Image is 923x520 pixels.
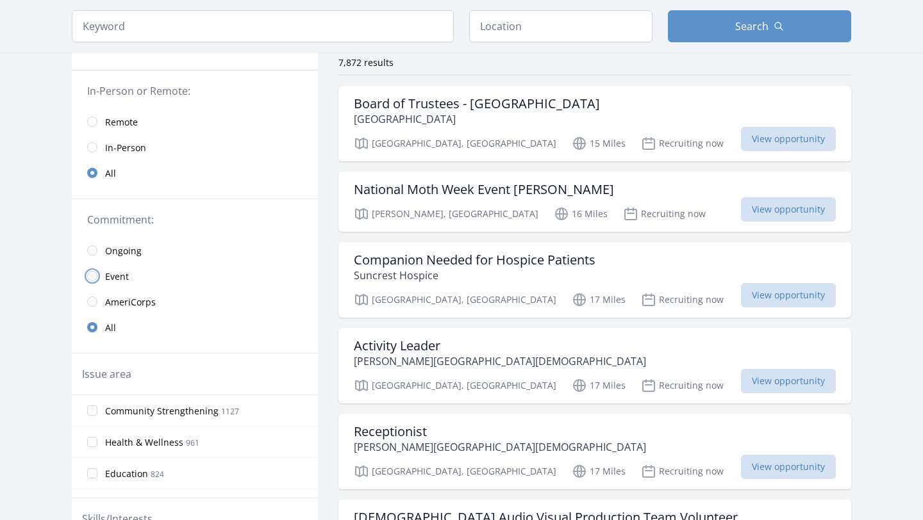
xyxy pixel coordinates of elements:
[338,86,851,161] a: Board of Trustees - [GEOGRAPHIC_DATA] [GEOGRAPHIC_DATA] [GEOGRAPHIC_DATA], [GEOGRAPHIC_DATA] 15 M...
[741,127,836,151] span: View opportunity
[338,242,851,318] a: Companion Needed for Hospice Patients Suncrest Hospice [GEOGRAPHIC_DATA], [GEOGRAPHIC_DATA] 17 Mi...
[354,96,600,111] h3: Board of Trustees - [GEOGRAPHIC_DATA]
[354,292,556,307] p: [GEOGRAPHIC_DATA], [GEOGRAPHIC_DATA]
[72,10,454,42] input: Keyword
[105,296,156,309] span: AmeriCorps
[105,245,142,257] span: Ongoing
[641,378,724,393] p: Recruiting now
[354,378,556,393] p: [GEOGRAPHIC_DATA], [GEOGRAPHIC_DATA]
[105,321,116,334] span: All
[354,268,595,283] p: Suncrest Hospice
[469,10,653,42] input: Location
[105,142,146,154] span: In-Person
[221,406,239,417] span: 1127
[105,167,116,180] span: All
[354,424,646,439] h3: Receptionist
[338,172,851,232] a: National Moth Week Event [PERSON_NAME] [PERSON_NAME], [GEOGRAPHIC_DATA] 16 Miles Recruiting now V...
[87,468,97,478] input: Education 824
[72,238,318,263] a: Ongoing
[354,111,600,127] p: [GEOGRAPHIC_DATA]
[641,136,724,151] p: Recruiting now
[87,83,303,99] legend: In-Person or Remote:
[741,455,836,479] span: View opportunity
[554,206,608,222] p: 16 Miles
[72,314,318,340] a: All
[354,338,646,353] h3: Activity Leader
[623,206,706,222] p: Recruiting now
[354,439,646,455] p: [PERSON_NAME][GEOGRAPHIC_DATA][DEMOGRAPHIC_DATA]
[72,160,318,186] a: All
[572,292,626,307] p: 17 Miles
[354,206,538,222] p: [PERSON_NAME], [GEOGRAPHIC_DATA]
[354,252,595,268] h3: Companion Needed for Hospice Patients
[354,353,646,369] p: [PERSON_NAME][GEOGRAPHIC_DATA][DEMOGRAPHIC_DATA]
[668,10,851,42] button: Search
[105,116,138,129] span: Remote
[572,464,626,479] p: 17 Miles
[87,437,97,447] input: Health & Wellness 961
[641,292,724,307] p: Recruiting now
[72,134,318,160] a: In-Person
[741,283,836,307] span: View opportunity
[741,369,836,393] span: View opportunity
[105,405,219,418] span: Community Strengthening
[72,289,318,314] a: AmeriCorps
[186,437,199,448] span: 961
[151,469,164,480] span: 824
[87,212,303,227] legend: Commitment:
[82,366,131,382] legend: Issue area
[354,464,556,479] p: [GEOGRAPHIC_DATA], [GEOGRAPHIC_DATA]
[354,182,614,197] h3: National Moth Week Event [PERSON_NAME]
[105,270,129,283] span: Event
[641,464,724,479] p: Recruiting now
[338,414,851,489] a: Receptionist [PERSON_NAME][GEOGRAPHIC_DATA][DEMOGRAPHIC_DATA] [GEOGRAPHIC_DATA], [GEOGRAPHIC_DATA...
[72,263,318,289] a: Event
[105,436,183,449] span: Health & Wellness
[87,405,97,416] input: Community Strengthening 1127
[572,378,626,393] p: 17 Miles
[572,136,626,151] p: 15 Miles
[741,197,836,222] span: View opportunity
[735,19,769,34] span: Search
[338,328,851,403] a: Activity Leader [PERSON_NAME][GEOGRAPHIC_DATA][DEMOGRAPHIC_DATA] [GEOGRAPHIC_DATA], [GEOGRAPHIC_D...
[72,109,318,134] a: Remote
[105,467,148,480] span: Education
[338,56,394,69] span: 7,872 results
[354,136,556,151] p: [GEOGRAPHIC_DATA], [GEOGRAPHIC_DATA]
